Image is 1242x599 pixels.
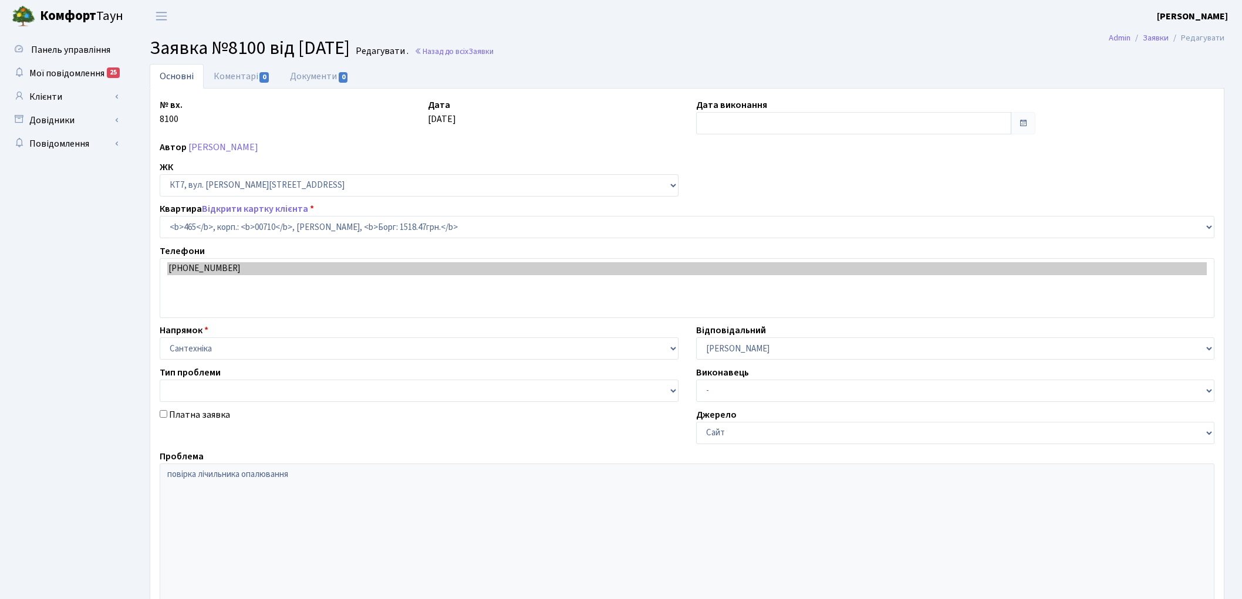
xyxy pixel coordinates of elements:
div: 8100 [151,98,419,134]
a: Основні [150,64,204,89]
label: ЖК [160,160,173,174]
a: Клієнти [6,85,123,109]
span: Заявка №8100 від [DATE] [150,35,350,62]
button: Переключити навігацію [147,6,176,26]
label: Квартира [160,202,314,216]
label: Тип проблеми [160,366,221,380]
label: Джерело [696,408,737,422]
a: Документи [280,64,359,89]
label: Проблема [160,449,204,463]
label: Відповідальний [696,323,766,337]
label: Платна заявка [169,408,230,422]
span: Панель управління [31,43,110,56]
label: Телефони [160,244,205,258]
nav: breadcrumb [1091,26,1242,50]
a: Коментарі [204,64,280,89]
label: Дата виконання [696,98,767,112]
small: Редагувати . [353,46,409,57]
div: 25 [107,67,120,78]
span: 0 [339,72,348,83]
span: Мої повідомлення [29,67,104,80]
a: Повідомлення [6,132,123,155]
b: Комфорт [40,6,96,25]
option: [PHONE_NUMBER] [167,262,1207,275]
label: Виконавець [696,366,749,380]
span: 0 [259,72,269,83]
a: Панель управління [6,38,123,62]
b: [PERSON_NAME] [1157,10,1228,23]
label: № вх. [160,98,183,112]
label: Автор [160,140,187,154]
span: Заявки [468,46,494,57]
span: Таун [40,6,123,26]
div: [DATE] [419,98,687,134]
li: Редагувати [1169,32,1224,45]
a: Admin [1109,32,1130,44]
select: ) [160,216,1214,238]
a: Заявки [1143,32,1169,44]
img: logo.png [12,5,35,28]
label: Напрямок [160,323,208,337]
a: Відкрити картку клієнта [202,202,308,215]
label: Дата [428,98,450,112]
a: [PERSON_NAME] [188,141,258,154]
a: [PERSON_NAME] [1157,9,1228,23]
a: Мої повідомлення25 [6,62,123,85]
a: Довідники [6,109,123,132]
a: Назад до всіхЗаявки [414,46,494,57]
